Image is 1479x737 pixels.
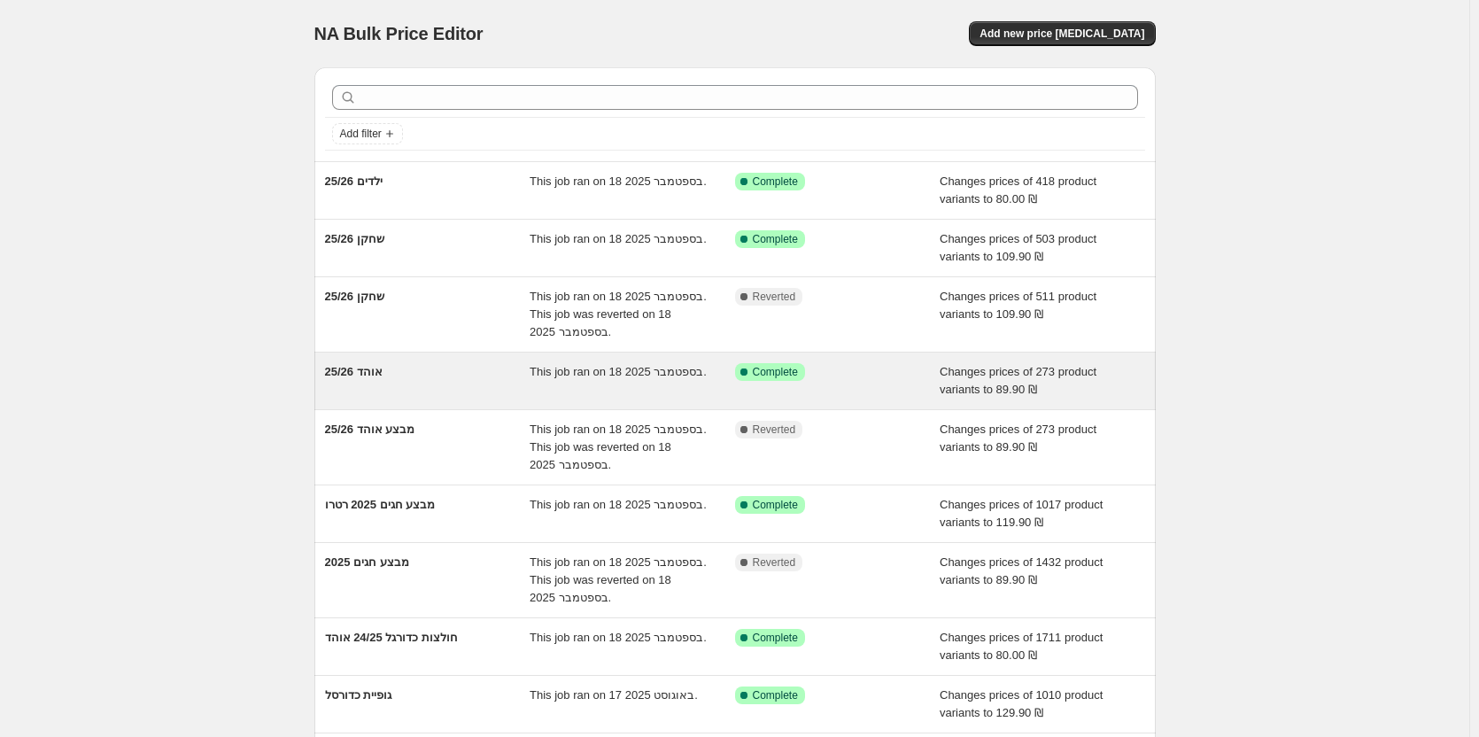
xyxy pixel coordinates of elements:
[325,365,383,378] span: אוהד 25/26
[332,123,403,144] button: Add filter
[530,365,707,378] span: This job ran on 18 בספטמבר 2025.
[530,688,698,702] span: This job ran on 17 באוגוסט 2025.
[530,290,707,338] span: This job ran on 18 בספטמבר 2025. This job was reverted on 18 בספטמבר 2025.
[753,423,796,437] span: Reverted
[530,498,707,511] span: This job ran on 18 בספטמבר 2025.
[325,232,384,245] span: שחקן 25/26
[753,555,796,570] span: Reverted
[940,232,1096,263] span: Changes prices of 503 product variants to 109.90 ₪
[314,24,484,43] span: NA Bulk Price Editor
[530,232,707,245] span: This job ran on 18 בספטמבר 2025.
[753,365,798,379] span: Complete
[530,555,707,604] span: This job ran on 18 בספטמבר 2025. This job was reverted on 18 בספטמבר 2025.
[325,498,436,511] span: מבצע חגים 2025 רטרו
[340,127,382,141] span: Add filter
[753,232,798,246] span: Complete
[753,175,798,189] span: Complete
[940,631,1103,662] span: Changes prices of 1711 product variants to 80.00 ₪
[940,423,1096,454] span: Changes prices of 273 product variants to 89.90 ₪
[753,290,796,304] span: Reverted
[753,631,798,645] span: Complete
[325,290,384,303] span: שחקן 25/26
[325,555,409,569] span: מבצע חגים 2025
[940,555,1103,586] span: Changes prices of 1432 product variants to 89.90 ₪
[325,423,415,436] span: מבצע אוהד 25/26
[940,175,1096,206] span: Changes prices of 418 product variants to 80.00 ₪
[940,365,1096,396] span: Changes prices of 273 product variants to 89.90 ₪
[940,498,1103,529] span: Changes prices of 1017 product variants to 119.90 ₪
[980,27,1144,41] span: Add new price [MEDICAL_DATA]
[940,688,1103,719] span: Changes prices of 1010 product variants to 129.90 ₪
[969,21,1155,46] button: Add new price [MEDICAL_DATA]
[530,175,707,188] span: This job ran on 18 בספטמבר 2025.
[530,631,707,644] span: This job ran on 18 בספטמבר 2025.
[753,688,798,702] span: Complete
[940,290,1096,321] span: Changes prices of 511 product variants to 109.90 ₪
[325,688,392,702] span: גופיית כדורסל
[753,498,798,512] span: Complete
[325,631,458,644] span: חולצות כדורגל 24/25 אוהד
[325,175,383,188] span: ילדים 25/26
[530,423,707,471] span: This job ran on 18 בספטמבר 2025. This job was reverted on 18 בספטמבר 2025.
